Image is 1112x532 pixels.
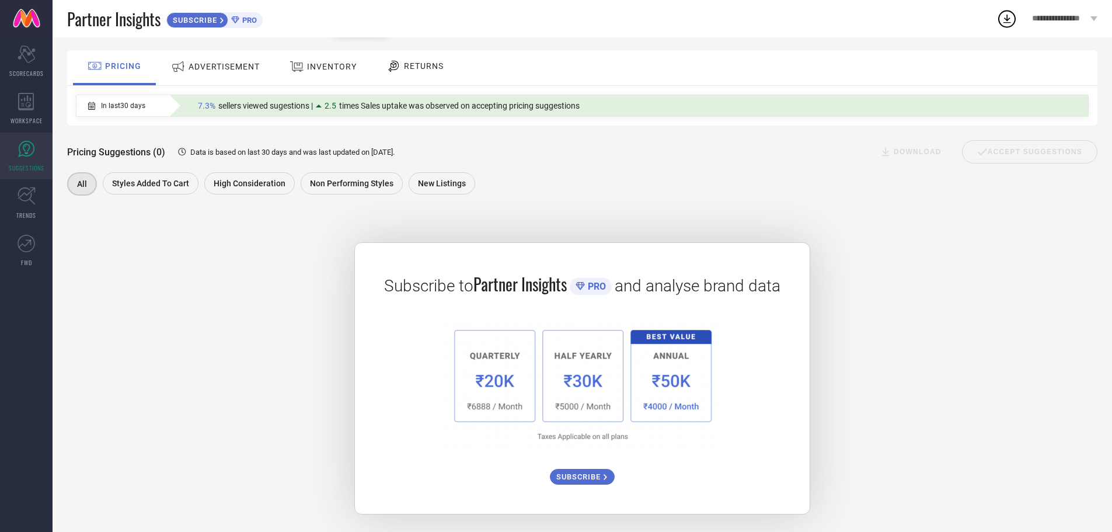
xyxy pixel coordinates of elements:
[996,8,1017,29] div: Open download list
[585,281,606,292] span: PRO
[384,276,473,295] span: Subscribe to
[198,101,215,110] span: 7.3%
[190,148,395,157] span: Data is based on last 30 days and was last updated on [DATE] .
[16,211,36,220] span: TRENDS
[192,98,585,113] div: Percentage of sellers who have viewed suggestions for the current Insight Type
[556,472,604,481] span: SUBSCRIBE
[962,140,1097,164] div: Accept Suggestions
[615,276,780,295] span: and analyse brand data
[105,61,141,71] span: PRICING
[404,61,444,71] span: RETURNS
[418,179,466,188] span: New Listings
[325,101,336,110] span: 2.5
[9,69,44,78] span: SCORECARDS
[214,179,285,188] span: High Consideration
[67,7,161,31] span: Partner Insights
[239,16,257,25] span: PRO
[21,258,32,267] span: FWD
[307,62,357,71] span: INVENTORY
[11,116,43,125] span: WORKSPACE
[218,101,313,110] span: sellers viewed sugestions |
[67,147,165,158] span: Pricing Suggestions (0)
[9,164,44,172] span: SUGGESTIONS
[550,460,615,485] a: SUBSCRIBE
[310,179,393,188] span: Non Performing Styles
[473,272,567,296] span: Partner Insights
[101,102,145,110] span: In last 30 days
[167,16,220,25] span: SUBSCRIBE
[77,179,87,189] span: All
[112,179,189,188] span: Styles Added To Cart
[443,319,721,448] img: 1a6fb96cb29458d7132d4e38d36bc9c7.png
[339,101,580,110] span: times Sales uptake was observed on accepting pricing suggestions
[189,62,260,71] span: ADVERTISEMENT
[166,9,263,28] a: SUBSCRIBEPRO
